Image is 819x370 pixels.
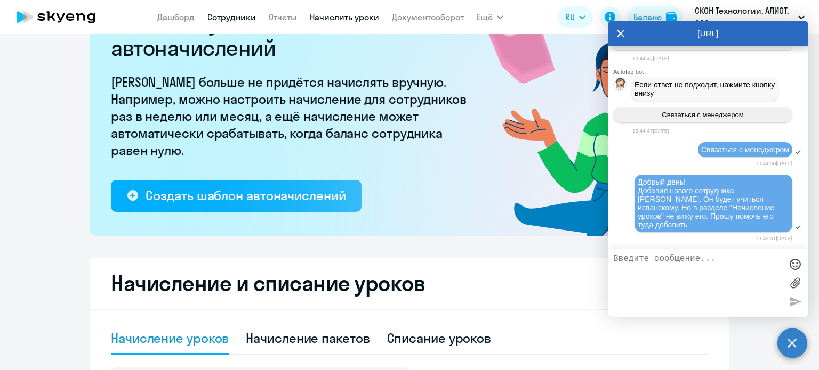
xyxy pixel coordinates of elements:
label: Лимит 10 файлов [787,275,803,291]
a: Сотрудники [207,12,256,22]
button: Ещё [477,6,503,28]
span: Добрый день! Добавил нового сотрудника [PERSON_NAME]. Он будет учиться испанскому. Но в разделе "... [638,178,776,229]
button: СКОН Технологии, АЛИОТ, ООО [689,4,810,30]
span: Связаться с менеджером [662,111,743,119]
div: Баланс [633,11,662,23]
div: Создать шаблон автоначислений [146,187,346,204]
button: Создать шаблон автоначислений [111,180,362,212]
img: balance [666,12,677,22]
div: Начисление пакетов [246,330,370,347]
a: Отчеты [269,12,297,22]
a: Начислить уроки [310,12,379,22]
p: [PERSON_NAME] больше не придётся начислять вручную. Например, можно настроить начисление для сотр... [111,73,473,159]
a: Документооборот [392,12,464,22]
span: Связаться с менеджером [701,145,789,154]
time: 13:44:50[DATE] [756,160,792,166]
span: Если ответ не подходит, нажмите кнопку внизу [635,80,777,97]
span: Ещё [477,11,493,23]
button: RU [558,6,593,28]
span: RU [565,11,575,23]
time: 13:45:31[DATE] [756,235,792,241]
h2: Рекомендуем создать шаблон автоначислений [111,10,473,61]
a: Дашборд [157,12,195,22]
div: Списание уроков [387,330,492,347]
img: bot avatar [614,78,627,93]
div: Autofaq bot [613,69,808,75]
time: 13:44:47[DATE] [632,128,669,134]
div: Начисление уроков [111,330,229,347]
time: 13:44:47[DATE] [632,55,669,61]
p: СКОН Технологии, АЛИОТ, ООО [695,4,794,30]
button: Связаться с менеджером [613,107,792,122]
button: Балансbalance [627,6,683,28]
h2: Начисление и списание уроков [111,270,708,296]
